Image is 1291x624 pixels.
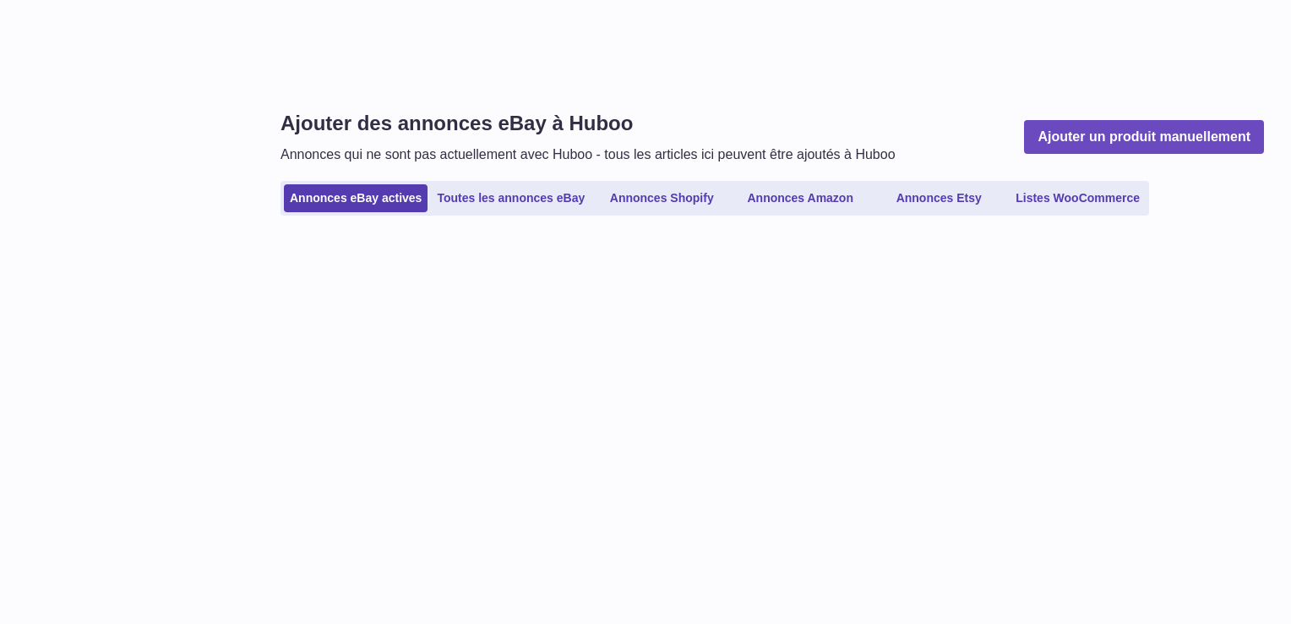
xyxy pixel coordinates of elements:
[1024,120,1264,155] a: Ajouter un produit manuellement
[871,184,1006,212] a: Annonces Etsy
[281,110,896,137] h1: Ajouter des annonces eBay à Huboo
[281,145,896,164] p: Annonces qui ne sont pas actuellement avec Huboo - tous les articles ici peuvent être ajoutés à H...
[431,184,591,212] a: Toutes les annonces eBay
[284,184,428,212] a: Annonces eBay actives
[1010,184,1146,212] a: Listes WooCommerce
[733,184,868,212] a: Annonces Amazon
[594,184,729,212] a: Annonces Shopify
